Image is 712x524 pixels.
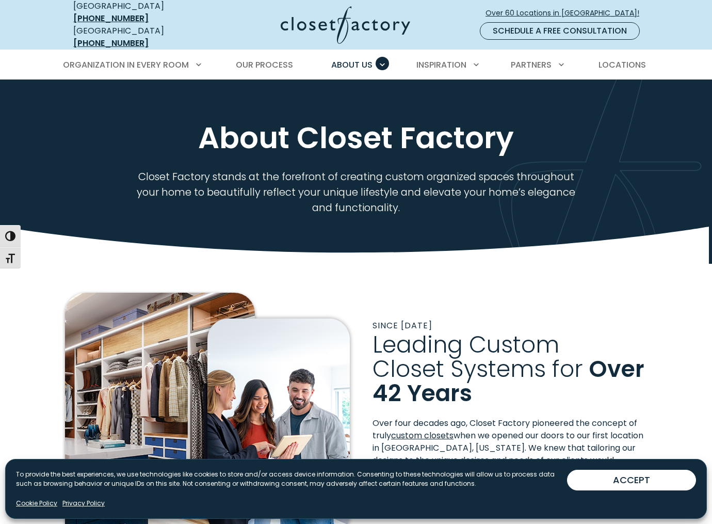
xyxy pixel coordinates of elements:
a: [PHONE_NUMBER] [73,12,149,24]
span: Over 42 Years [373,352,644,409]
span: Closet Systems for [373,352,583,385]
nav: Primary Menu [56,51,656,80]
div: [GEOGRAPHIC_DATA] [73,25,200,50]
button: ACCEPT [567,470,696,490]
span: Our Process [236,59,293,71]
p: Over four decades ago, Closet Factory pioneered the concept of truly when we opened our doors to ... [373,417,647,516]
p: Closet Factory stands at the forefront of creating custom organized spaces throughout your home t... [120,169,592,215]
span: Leading Custom [373,328,559,361]
a: Over 60 Locations in [GEOGRAPHIC_DATA]! [485,4,648,22]
span: Partners [511,59,552,71]
a: Privacy Policy [62,499,105,508]
a: [PHONE_NUMBER] [73,37,149,49]
a: Cookie Policy [16,499,57,508]
p: To provide the best experiences, we use technologies like cookies to store and/or access device i... [16,470,567,488]
a: Schedule a Free Consultation [480,22,640,40]
img: Closet Factory Logo [281,6,410,44]
p: Since [DATE] [373,320,647,332]
h1: About Closet Factory [71,119,641,157]
a: custom closets [391,430,454,441]
span: About Us [331,59,373,71]
span: Over 60 Locations in [GEOGRAPHIC_DATA]! [486,8,648,19]
span: Inspiration [416,59,466,71]
span: Organization in Every Room [63,59,189,71]
span: Locations [598,59,646,71]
